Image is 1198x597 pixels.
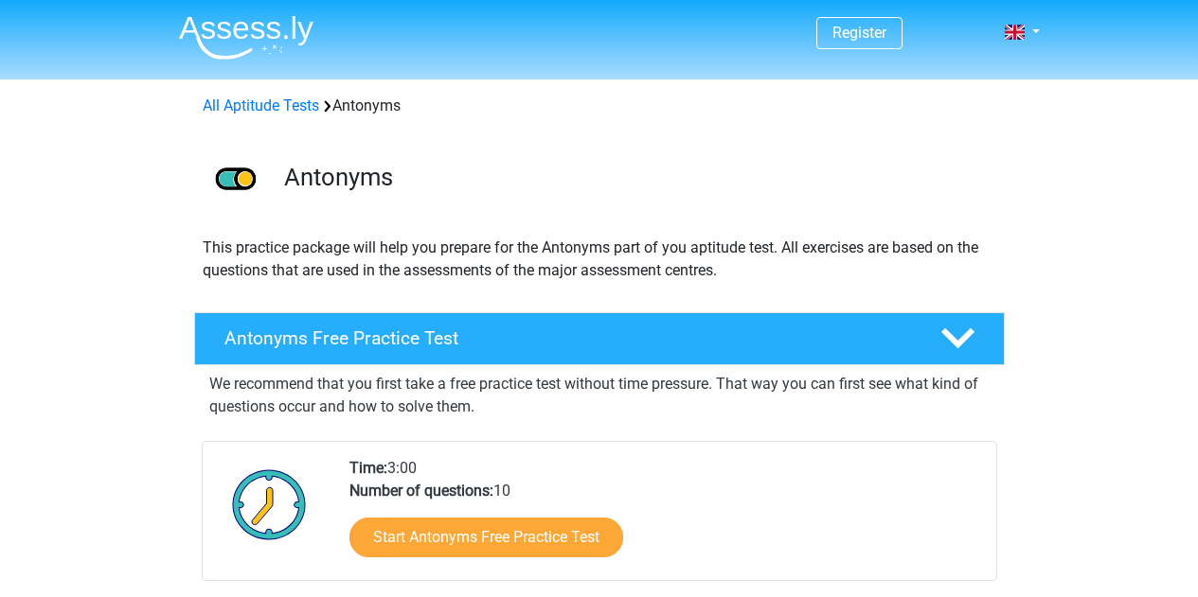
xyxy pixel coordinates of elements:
[335,457,995,580] div: 3:00 10
[224,327,910,349] h4: Antonyms Free Practice Test
[195,95,1004,117] div: Antonyms
[222,457,317,552] img: Clock
[349,459,387,477] b: Time:
[187,312,1012,365] a: Antonyms Free Practice Test
[195,140,276,220] img: antonyms
[349,482,493,500] b: Number of questions:
[203,97,319,114] a: All Aptitude Tests
[284,163,990,192] h3: Antonyms
[349,518,623,557] a: Start Antonyms Free Practice Test
[832,24,886,42] a: Register
[179,15,313,60] img: Assessly
[209,373,990,418] p: We recommend that you first take a free practice test without time pressure. That way you can fir...
[203,237,996,282] p: This practice package will help you prepare for the Antonyms part of you aptitude test. All exerc...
